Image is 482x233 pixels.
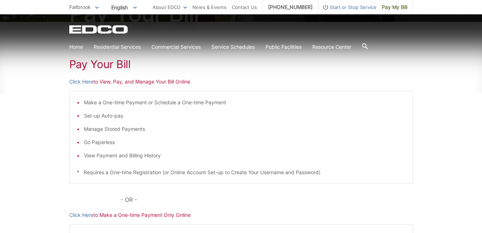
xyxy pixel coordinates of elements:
a: Home [69,43,83,51]
a: About EDCO [153,3,187,11]
a: Click Here [69,211,93,219]
p: - OR - [121,195,413,205]
a: Resource Center [312,43,351,51]
span: Fallbrook [69,4,91,10]
a: Click Here [69,78,93,86]
li: View Payment and Billing History [84,152,406,160]
li: Go Paperless [84,138,406,146]
li: Set-up Auto-pay [84,112,406,120]
span: Pay My Bill [382,3,407,11]
h1: Pay Your Bill [69,58,413,71]
li: Manage Stored Payments [84,125,406,133]
a: News & Events [192,3,226,11]
a: EDCD logo. Return to the homepage. [69,25,129,34]
a: Contact Us [232,3,257,11]
a: Commercial Services [151,43,201,51]
p: to Make a One-time Payment Only Online [69,211,413,219]
p: to View, Pay, and Manage Your Bill Online [69,78,413,86]
a: Public Facilities [266,43,301,51]
li: Make a One-time Payment or Schedule a One-time Payment [84,99,406,106]
a: Residential Services [94,43,141,51]
span: English [106,1,142,13]
p: * Requires a One-time Registration (or Online Account Set-up to Create Your Username and Password) [77,168,406,176]
a: Service Schedules [211,43,255,51]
